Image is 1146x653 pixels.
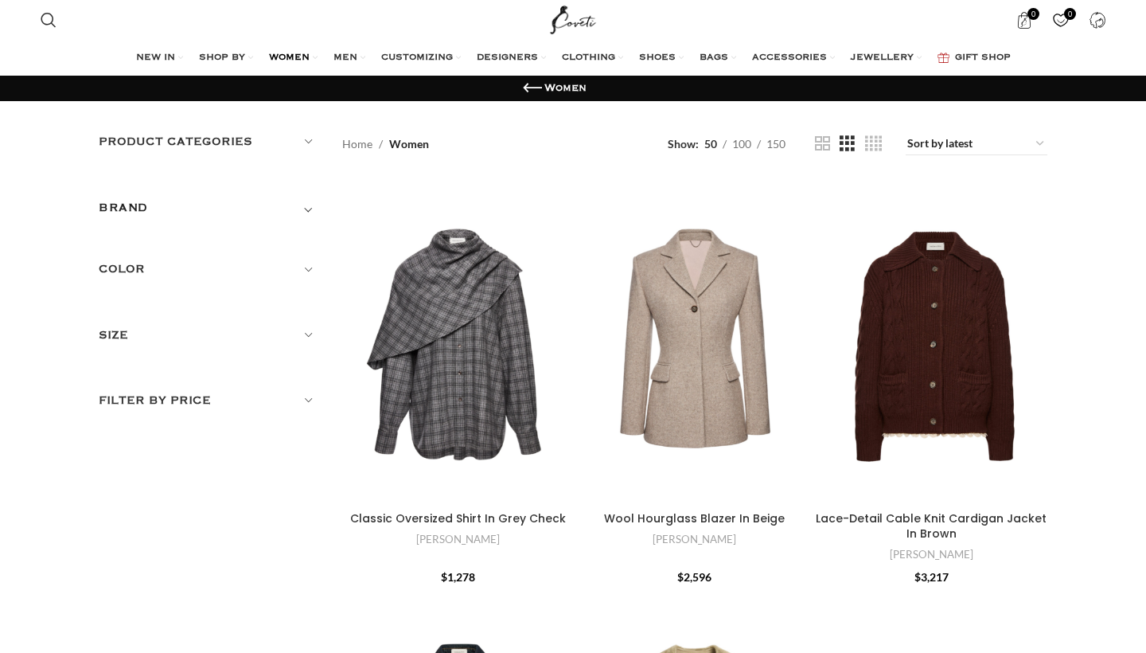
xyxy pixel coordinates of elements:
a: SHOP BY [199,42,253,74]
span: CLOTHING [562,52,615,65]
a: ACCESSORIES [752,42,835,74]
span: MEN [333,52,357,65]
span: $ [677,570,684,584]
a: [PERSON_NAME] [416,532,500,547]
h5: Product categories [99,133,318,151]
a: 150 [761,135,791,153]
a: Classic Oversized Shirt In Grey Check [350,510,566,526]
span: ACCESSORIES [752,52,827,65]
span: $ [441,570,447,584]
a: Classic Oversized Shirt In Grey Check [342,179,575,504]
h5: Filter by price [99,392,318,409]
span: 50 [704,137,717,151]
span: 100 [732,137,751,151]
span: GIFT SHOP [955,52,1011,65]
a: NEW IN [136,42,183,74]
a: 50 [699,135,723,153]
a: Site logo [547,12,600,25]
span: 150 [766,137,785,151]
a: [PERSON_NAME] [890,547,973,562]
a: 0 [1044,4,1077,36]
bdi: 1,278 [441,570,475,584]
a: 100 [727,135,757,153]
span: 0 [1064,8,1076,20]
a: Wool Hourglass Blazer In Beige [579,179,811,504]
a: Wool Hourglass Blazer In Beige [604,510,785,526]
a: Lace-Detail Cable Knit Cardigan Jacket In Brown [816,510,1047,542]
a: Search [33,4,64,36]
bdi: 3,217 [914,570,949,584]
a: Home [342,135,372,153]
h1: Women [544,81,587,96]
a: GIFT SHOP [937,42,1011,74]
span: $ [914,570,921,584]
h5: Size [99,326,318,344]
a: Go back [520,76,544,100]
span: JEWELLERY [851,52,914,65]
a: CUSTOMIZING [381,42,461,74]
select: Shop order [906,133,1047,155]
a: DESIGNERS [477,42,546,74]
div: My Wishlist [1044,4,1077,36]
a: WOMEN [269,42,318,74]
a: BAGS [700,42,736,74]
a: SHOES [639,42,684,74]
span: 0 [1027,8,1039,20]
a: Grid view 4 [865,134,882,154]
a: Grid view 3 [840,134,855,154]
span: Women [389,135,429,153]
a: MEN [333,42,365,74]
span: DESIGNERS [477,52,538,65]
bdi: 2,596 [677,570,711,584]
a: CLOTHING [562,42,623,74]
span: WOMEN [269,52,310,65]
span: SHOES [639,52,676,65]
span: BAGS [700,52,728,65]
a: 0 [1008,4,1040,36]
a: [PERSON_NAME] [653,532,736,547]
span: NEW IN [136,52,175,65]
img: GiftBag [937,53,949,63]
span: SHOP BY [199,52,245,65]
h5: BRAND [99,199,148,217]
a: JEWELLERY [851,42,922,74]
span: Show [668,135,699,153]
a: Lace-Detail Cable Knit Cardigan Jacket In Brown [816,179,1048,504]
span: CUSTOMIZING [381,52,453,65]
a: Grid view 2 [815,134,830,154]
nav: Breadcrumb [342,135,429,153]
div: Main navigation [33,42,1113,74]
h5: Color [99,260,318,278]
div: Toggle filter [99,198,318,227]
